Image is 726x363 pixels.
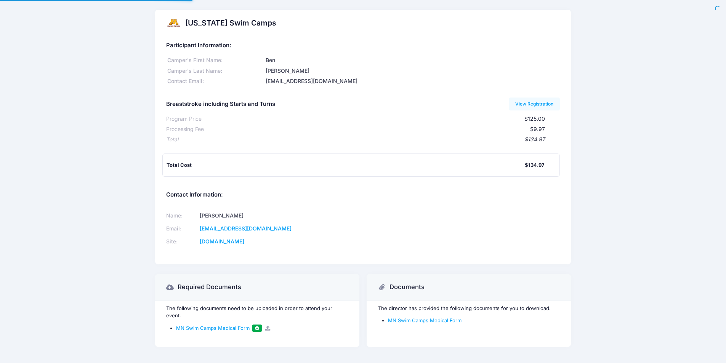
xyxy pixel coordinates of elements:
[264,67,560,75] div: [PERSON_NAME]
[264,56,560,64] div: Ben
[166,222,197,235] td: Email:
[200,225,292,232] a: [EMAIL_ADDRESS][DOMAIN_NAME]
[167,162,525,169] div: Total Cost
[197,209,353,222] td: [PERSON_NAME]
[204,125,545,133] div: $9.97
[185,19,276,27] h2: [US_STATE] Swim Camps
[378,305,560,312] p: The director has provided the following documents for you to download.
[166,209,197,222] td: Name:
[176,325,250,331] span: MN Swim Camps Medical Form
[166,101,275,108] h5: Breaststroke including Starts and Turns
[264,77,560,85] div: [EMAIL_ADDRESS][DOMAIN_NAME]
[166,67,264,75] div: Camper's Last Name:
[166,115,202,123] div: Program Price
[178,136,545,144] div: $134.97
[166,192,560,198] h5: Contact Information:
[166,305,348,320] p: The following documents need to be uploaded in order to attend your event.
[166,42,560,49] h5: Participant Information:
[524,115,545,122] span: $125.00
[166,235,197,248] td: Site:
[166,77,264,85] div: Contact Email:
[509,98,560,110] a: View Registration
[178,283,241,291] h3: Required Documents
[389,283,425,291] h3: Documents
[166,56,264,64] div: Camper's First Name:
[200,238,244,245] a: [DOMAIN_NAME]
[176,325,262,331] a: MN Swim Camps Medical Form
[166,125,204,133] div: Processing Fee
[166,136,178,144] div: Total
[525,162,545,169] div: $134.97
[388,317,462,323] a: MN Swim Camps Medical Form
